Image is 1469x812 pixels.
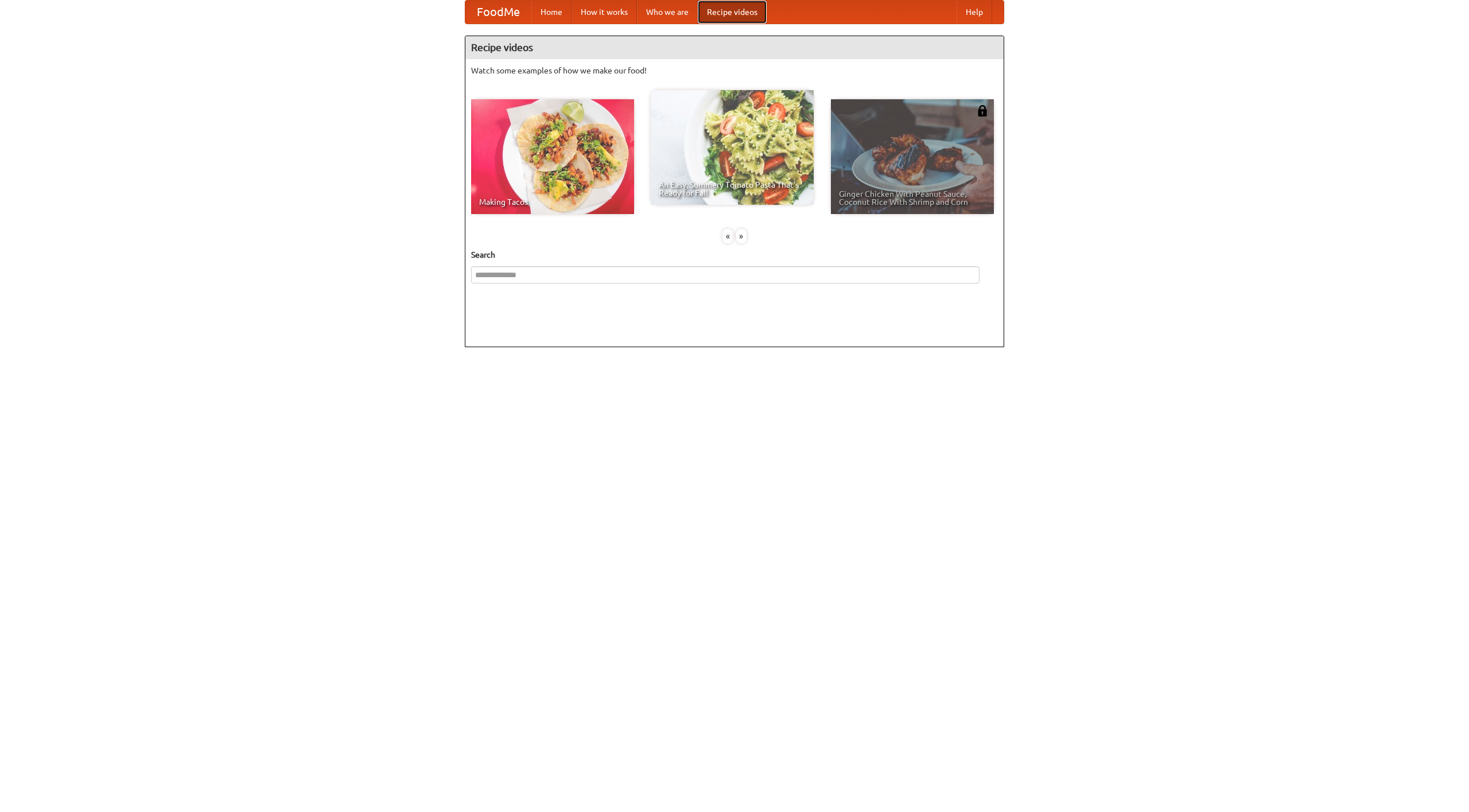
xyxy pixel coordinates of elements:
span: An Easy, Summery Tomato Pasta That's Ready for Fall [659,181,806,197]
p: Watch some examples of how we make our food! [471,65,998,76]
a: An Easy, Summery Tomato Pasta That's Ready for Fall [651,90,814,205]
a: FoodMe [465,1,531,24]
a: Help [957,1,992,24]
a: How it works [572,1,637,24]
span: Making Tacos [479,198,626,206]
a: Home [531,1,572,24]
a: Who we are [637,1,698,24]
img: 483408.png [977,105,988,116]
h5: Search [471,249,998,261]
div: « [722,229,733,243]
a: Making Tacos [471,99,634,214]
div: » [736,229,747,243]
h4: Recipe videos [465,36,1004,59]
a: Recipe videos [698,1,767,24]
